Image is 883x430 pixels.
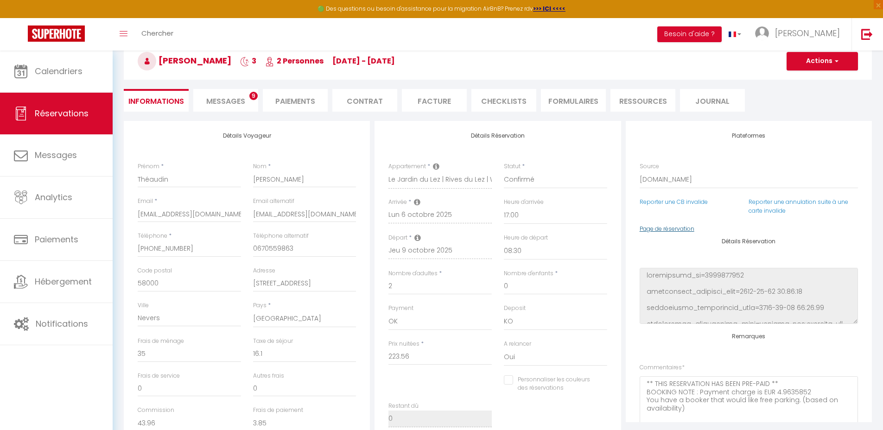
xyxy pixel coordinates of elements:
[253,266,275,275] label: Adresse
[134,18,180,51] a: Chercher
[504,162,521,171] label: Statut
[35,149,77,161] span: Messages
[138,55,231,66] span: [PERSON_NAME]
[861,28,873,40] img: logout
[640,133,858,139] h4: Plateformes
[755,26,769,40] img: ...
[332,89,397,112] li: Contrat
[253,372,284,380] label: Autres frais
[388,198,407,207] label: Arrivée
[35,234,78,245] span: Paiements
[388,340,419,348] label: Prix nuitées
[388,162,426,171] label: Appartement
[504,304,526,313] label: Deposit
[138,232,167,240] label: Téléphone
[504,269,553,278] label: Nombre d'enfants
[610,89,675,112] li: Ressources
[541,89,606,112] li: FORMULAIRES
[640,238,858,245] h4: Détails Réservation
[504,234,548,242] label: Heure de départ
[787,52,858,70] button: Actions
[402,89,467,112] li: Facture
[124,89,189,112] li: Informations
[640,225,694,233] a: Page de réservation
[141,28,173,38] span: Chercher
[263,89,328,112] li: Paiements
[36,318,88,329] span: Notifications
[35,191,72,203] span: Analytics
[138,406,174,415] label: Commission
[138,133,356,139] h4: Détails Voyageur
[253,301,267,310] label: Pays
[504,198,544,207] label: Heure d'arrivée
[35,276,92,287] span: Hébergement
[471,89,536,112] li: CHECKLISTS
[749,198,848,215] a: Reporter une annulation suite à une carte invalide
[253,197,294,206] label: Email alternatif
[388,402,419,411] label: Restant dû
[138,162,159,171] label: Prénom
[138,266,172,275] label: Code postal
[640,333,858,340] h4: Remarques
[138,197,153,206] label: Email
[640,363,685,372] label: Commentaires
[388,133,607,139] h4: Détails Réservation
[332,56,395,66] span: [DATE] - [DATE]
[388,269,438,278] label: Nombre d'adultes
[388,304,413,313] label: Payment
[28,25,85,42] img: Super Booking
[265,56,324,66] span: 2 Personnes
[240,56,256,66] span: 3
[533,5,565,13] a: >>> ICI <<<<
[253,337,293,346] label: Taxe de séjour
[388,234,407,242] label: Départ
[504,340,531,348] label: A relancer
[680,89,745,112] li: Journal
[640,162,659,171] label: Source
[775,27,840,39] span: [PERSON_NAME]
[640,198,708,206] a: Reporter une CB invalide
[138,301,149,310] label: Ville
[35,107,89,119] span: Réservations
[253,162,267,171] label: Nom
[249,92,258,100] span: 9
[657,26,722,42] button: Besoin d'aide ?
[138,372,180,380] label: Frais de service
[253,406,303,415] label: Frais de paiement
[138,337,184,346] label: Frais de ménage
[35,65,83,77] span: Calendriers
[253,232,309,240] label: Téléphone alternatif
[748,18,851,51] a: ... [PERSON_NAME]
[206,96,245,107] span: Messages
